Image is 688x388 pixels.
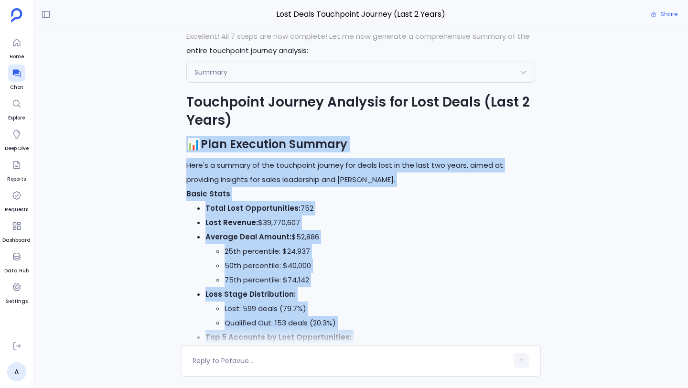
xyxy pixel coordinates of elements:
[186,189,230,199] strong: Basic Stats
[225,302,535,316] li: Lost: 599 deals (79.7%)
[6,298,28,305] span: Settings
[7,362,26,381] a: A
[8,114,25,122] span: Explore
[225,259,535,273] li: 50th percentile: $40,000
[225,244,535,259] li: 25th percentile: $24,937
[194,67,227,77] span: Summary
[205,289,296,299] strong: Loss Stage Distribution:
[181,8,541,21] span: Lost Deals Touchpoint Journey (Last 2 Years)
[645,8,683,21] button: Share
[5,206,28,214] span: Requests
[225,273,535,287] li: 75th percentile: $74,142
[201,136,347,152] strong: Plan Execution Summary
[8,53,25,61] span: Home
[5,145,29,152] span: Deep Dive
[205,203,301,213] strong: Total Lost Opportunities:
[4,248,29,275] a: Data Hub
[205,201,535,216] li: 752
[660,11,677,18] span: Share
[205,217,258,227] strong: Lost Revenue:
[186,93,535,129] h1: Touchpoint Journey Analysis for Lost Deals (Last 2 Years)
[5,187,28,214] a: Requests
[205,230,535,287] li: $52,886
[8,84,25,91] span: Chat
[7,175,26,183] span: Reports
[4,267,29,275] span: Data Hub
[205,216,535,230] li: $39,770,607
[186,136,535,152] h2: 📊
[5,126,29,152] a: Deep Dive
[8,34,25,61] a: Home
[6,279,28,305] a: Settings
[11,8,22,22] img: petavue logo
[7,156,26,183] a: Reports
[8,65,25,91] a: Chat
[2,217,31,244] a: Dashboard
[186,158,535,187] p: Here's a summary of the touchpoint journey for deals lost in the last two years, aimed at providi...
[8,95,25,122] a: Explore
[2,237,31,244] span: Dashboard
[225,316,535,330] li: Qualified Out: 153 deals (20.3%)
[205,232,291,242] strong: Average Deal Amount:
